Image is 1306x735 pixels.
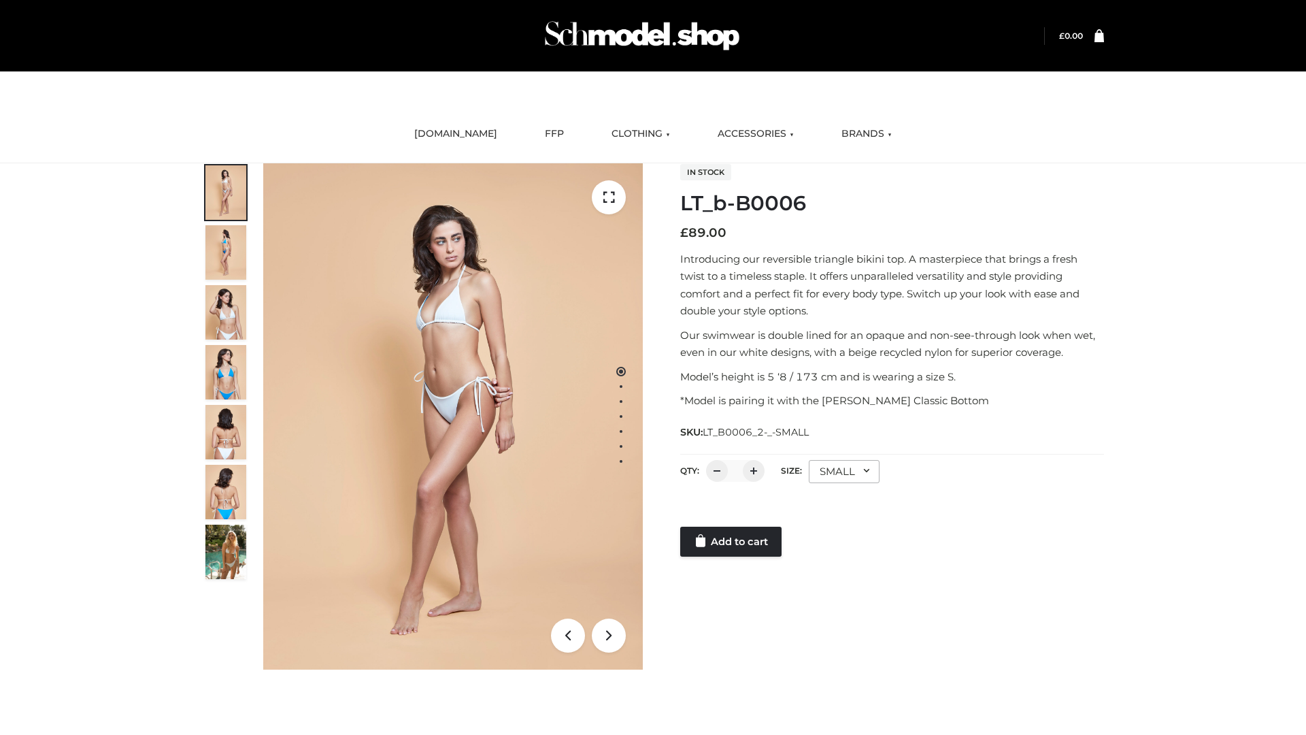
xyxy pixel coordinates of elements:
[703,426,809,438] span: LT_B0006_2-_-SMALL
[680,225,726,240] bdi: 89.00
[680,424,810,440] span: SKU:
[205,285,246,340] img: ArielClassicBikiniTop_CloudNine_AzureSky_OW114ECO_3-scaled.jpg
[680,164,731,180] span: In stock
[601,119,680,149] a: CLOTHING
[680,225,688,240] span: £
[680,392,1104,410] p: *Model is pairing it with the [PERSON_NAME] Classic Bottom
[205,525,246,579] img: Arieltop_CloudNine_AzureSky2.jpg
[1059,31,1065,41] span: £
[205,165,246,220] img: ArielClassicBikiniTop_CloudNine_AzureSky_OW114ECO_1-scaled.jpg
[263,163,643,670] img: ArielClassicBikiniTop_CloudNine_AzureSky_OW114ECO_1
[680,327,1104,361] p: Our swimwear is double lined for an opaque and non-see-through look when wet, even in our white d...
[680,191,1104,216] h1: LT_b-B0006
[205,345,246,399] img: ArielClassicBikiniTop_CloudNine_AzureSky_OW114ECO_4-scaled.jpg
[1059,31,1083,41] a: £0.00
[680,368,1104,386] p: Model’s height is 5 ‘8 / 173 cm and is wearing a size S.
[680,250,1104,320] p: Introducing our reversible triangle bikini top. A masterpiece that brings a fresh twist to a time...
[205,225,246,280] img: ArielClassicBikiniTop_CloudNine_AzureSky_OW114ECO_2-scaled.jpg
[781,465,802,476] label: Size:
[535,119,574,149] a: FFP
[205,405,246,459] img: ArielClassicBikiniTop_CloudNine_AzureSky_OW114ECO_7-scaled.jpg
[831,119,902,149] a: BRANDS
[540,9,744,63] img: Schmodel Admin 964
[707,119,804,149] a: ACCESSORIES
[205,465,246,519] img: ArielClassicBikiniTop_CloudNine_AzureSky_OW114ECO_8-scaled.jpg
[680,465,699,476] label: QTY:
[809,460,880,483] div: SMALL
[680,527,782,557] a: Add to cart
[404,119,507,149] a: [DOMAIN_NAME]
[1059,31,1083,41] bdi: 0.00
